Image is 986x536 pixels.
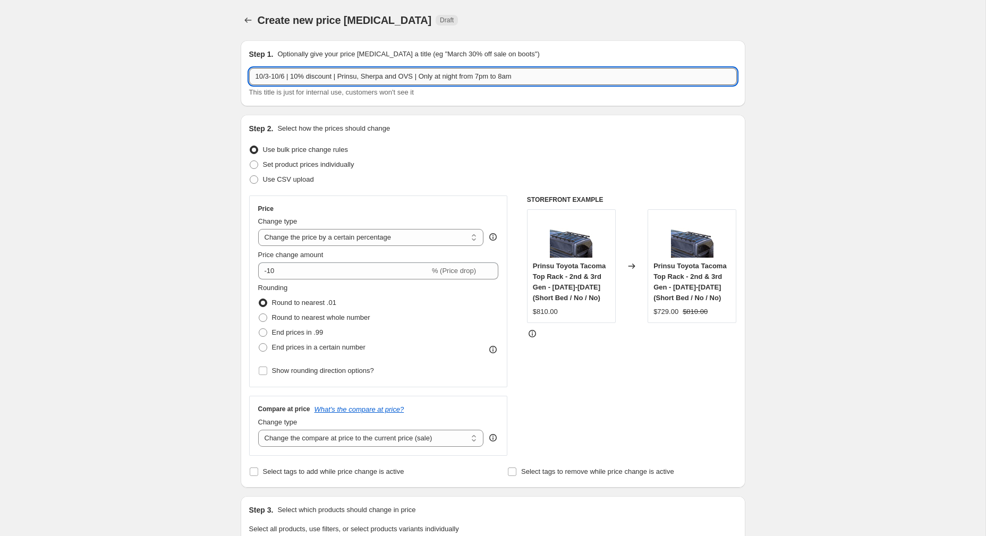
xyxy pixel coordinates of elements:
[488,432,498,443] div: help
[263,175,314,183] span: Use CSV upload
[527,195,737,204] h6: STOREFRONT EXAMPLE
[249,68,737,85] input: 30% off holiday sale
[272,328,324,336] span: End prices in .99
[263,467,404,475] span: Select tags to add while price change is active
[258,251,324,259] span: Price change amount
[533,307,558,317] div: $810.00
[440,16,454,24] span: Draft
[263,160,354,168] span: Set product prices individually
[683,307,708,317] strike: $810.00
[314,405,404,413] button: What's the compare at price?
[272,343,365,351] span: End prices in a certain number
[533,262,606,302] span: Prinsu Toyota Tacoma Top Rack - 2nd & 3rd Gen - [DATE]-[DATE] (Short Bed / No / No)
[249,49,274,59] h2: Step 1.
[277,505,415,515] p: Select which products should change in price
[258,262,430,279] input: -15
[277,123,390,134] p: Select how the prices should change
[258,205,274,213] h3: Price
[249,505,274,515] h2: Step 3.
[258,217,297,225] span: Change type
[432,267,476,275] span: % (Price drop)
[258,14,432,26] span: Create new price [MEDICAL_DATA]
[258,405,310,413] h3: Compare at price
[241,13,256,28] button: Price change jobs
[671,215,713,258] img: Prinsu-Toyota-Tacoma-Top-Rack---2nd-_-3rd-Gen---2005-2022_80x.jpg
[249,88,414,96] span: This title is just for internal use, customers won't see it
[249,525,459,533] span: Select all products, use filters, or select products variants individually
[258,284,288,292] span: Rounding
[653,307,678,317] div: $729.00
[550,215,592,258] img: Prinsu-Toyota-Tacoma-Top-Rack---2nd-_-3rd-Gen---2005-2022_80x.jpg
[653,262,727,302] span: Prinsu Toyota Tacoma Top Rack - 2nd & 3rd Gen - [DATE]-[DATE] (Short Bed / No / No)
[272,299,336,307] span: Round to nearest .01
[488,232,498,242] div: help
[263,146,348,154] span: Use bulk price change rules
[249,123,274,134] h2: Step 2.
[258,418,297,426] span: Change type
[521,467,674,475] span: Select tags to remove while price change is active
[272,313,370,321] span: Round to nearest whole number
[272,367,374,375] span: Show rounding direction options?
[277,49,539,59] p: Optionally give your price [MEDICAL_DATA] a title (eg "March 30% off sale on boots")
